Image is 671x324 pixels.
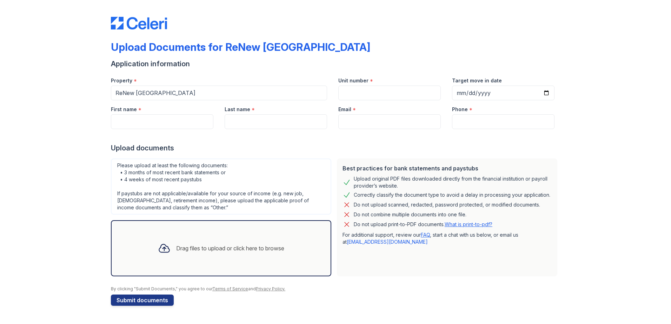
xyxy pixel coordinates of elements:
[111,158,331,215] div: Please upload at least the following documents: • 3 months of most recent bank statements or • 4 ...
[111,143,560,153] div: Upload documents
[343,164,552,173] div: Best practices for bank statements and paystubs
[354,201,540,209] div: Do not upload scanned, redacted, password protected, or modified documents.
[212,286,248,291] a: Terms of Service
[111,286,560,292] div: By clicking "Submit Documents," you agree to our and
[338,77,368,84] label: Unit number
[111,106,137,113] label: First name
[354,210,466,219] div: Do not combine multiple documents into one file.
[176,244,284,252] div: Drag files to upload or click here to browse
[354,175,552,189] div: Upload original PDF files downloaded directly from the financial institution or payroll provider’...
[452,106,468,113] label: Phone
[256,286,285,291] a: Privacy Policy.
[343,231,552,245] p: For additional support, review our , start a chat with us below, or email us at
[445,221,492,227] a: What is print-to-pdf?
[225,106,250,113] label: Last name
[111,59,560,69] div: Application information
[111,17,167,29] img: CE_Logo_Blue-a8612792a0a2168367f1c8372b55b34899dd931a85d93a1a3d3e32e68fde9ad4.png
[347,239,428,245] a: [EMAIL_ADDRESS][DOMAIN_NAME]
[354,221,492,228] p: Do not upload print-to-PDF documents.
[111,295,174,306] button: Submit documents
[111,77,132,84] label: Property
[111,41,370,53] div: Upload Documents for ReNew [GEOGRAPHIC_DATA]
[421,232,430,238] a: FAQ
[354,191,550,199] div: Correctly classify the document type to avoid a delay in processing your application.
[338,106,351,113] label: Email
[452,77,502,84] label: Target move in date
